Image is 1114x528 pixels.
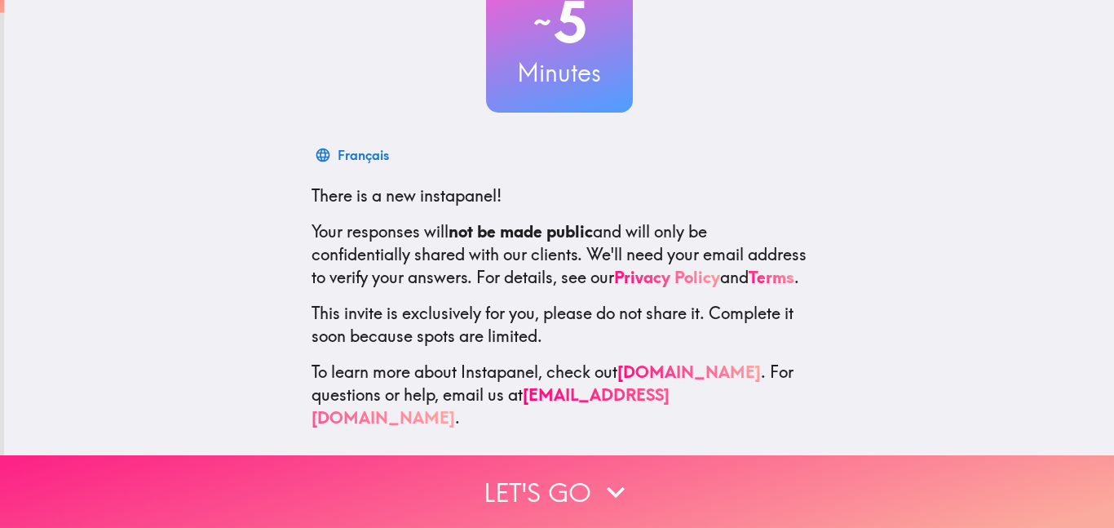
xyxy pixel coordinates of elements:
p: To learn more about Instapanel, check out . For questions or help, email us at . [312,361,807,429]
a: Privacy Policy [614,267,720,287]
a: [EMAIL_ADDRESS][DOMAIN_NAME] [312,384,670,428]
b: not be made public [449,221,593,242]
button: Français [312,139,396,171]
h3: Minutes [486,55,633,90]
p: Your responses will and will only be confidentially shared with our clients. We'll need your emai... [312,220,807,289]
a: [DOMAIN_NAME] [617,362,761,382]
span: There is a new instapanel! [312,185,502,206]
a: Terms [749,267,794,287]
p: This invite is exclusively for you, please do not share it. Complete it soon because spots are li... [312,302,807,348]
div: Français [338,144,389,166]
